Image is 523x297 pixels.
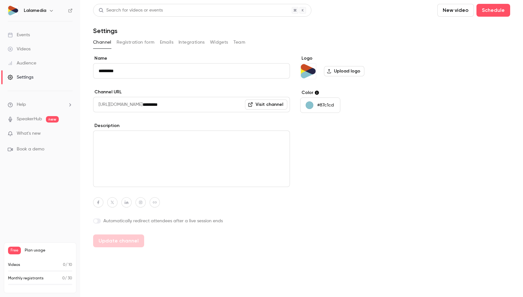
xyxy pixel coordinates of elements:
button: Registration form [117,37,155,47]
iframe: Noticeable Trigger [65,131,73,137]
button: Widgets [210,37,228,47]
span: Free [8,247,21,254]
button: Integrations [179,37,205,47]
label: Color [300,89,399,96]
button: Schedule [476,4,510,17]
div: Events [8,32,30,38]
span: Help [17,101,26,108]
button: #87c1cd [300,98,340,113]
label: Channel URL [93,89,290,95]
p: / 10 [63,262,72,268]
div: Videos [8,46,31,52]
label: Upload logo [324,66,364,76]
p: Monthly registrants [8,276,44,281]
span: What's new [17,130,41,137]
label: Logo [300,55,399,62]
section: Logo [300,55,399,79]
button: Channel [93,37,111,47]
p: Videos [8,262,20,268]
span: 0 [62,276,65,280]
span: Plan usage [25,248,72,253]
div: Search for videos or events [99,7,163,14]
span: 0 [63,263,65,267]
div: Audience [8,60,36,66]
button: Team [233,37,246,47]
img: Lalamedia [8,5,18,16]
li: help-dropdown-opener [8,101,73,108]
div: Settings [8,74,33,81]
label: Description [93,123,290,129]
span: new [46,116,59,123]
h1: Settings [93,27,118,35]
a: Visit channel [245,99,287,110]
p: #87c1cd [317,102,334,108]
p: / 30 [62,276,72,281]
h6: Lalamedia [24,7,46,14]
a: SpeakerHub [17,116,42,123]
span: Book a demo [17,146,44,153]
img: Lalamedia [301,64,316,79]
label: Name [93,55,290,62]
span: [URL][DOMAIN_NAME] [93,97,143,112]
label: Automatically redirect attendees after a live session ends [93,218,290,224]
button: Emails [160,37,173,47]
button: New video [437,4,474,17]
